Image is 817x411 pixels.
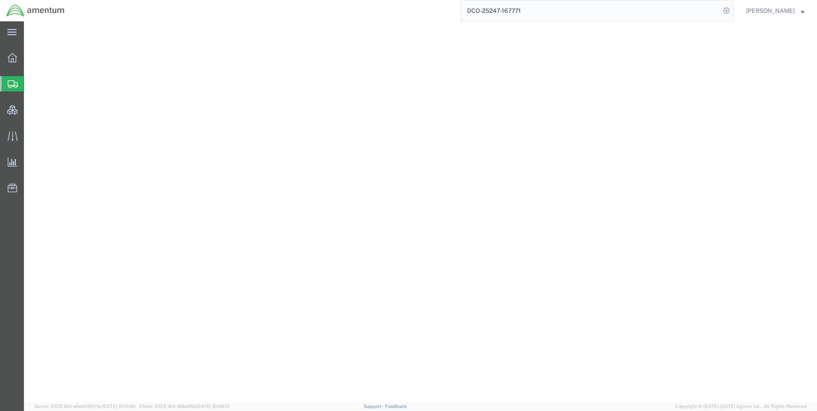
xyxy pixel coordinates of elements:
[6,4,65,17] img: logo
[385,404,407,409] a: Feedback
[139,404,229,409] span: Client: 2025.18.0-198a450
[196,404,229,409] span: [DATE] 10:06:13
[746,6,795,15] span: Ray Cheatteam
[675,403,807,410] span: Copyright © [DATE]-[DATE] Agistix Inc., All Rights Reserved
[24,21,817,402] iframe: FS Legacy Container
[34,404,135,409] span: Server: 2025.18.0-a0edd1917ac
[102,404,135,409] span: [DATE] 10:10:00
[461,0,720,21] input: Search for shipment number, reference number
[746,6,805,16] button: [PERSON_NAME]
[364,404,385,409] a: Support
